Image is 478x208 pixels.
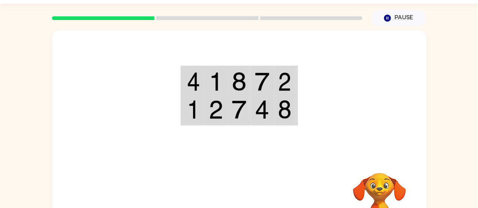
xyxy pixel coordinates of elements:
[371,9,426,27] button: Pause
[209,72,223,91] img: 1
[187,100,200,119] img: 1
[187,72,200,91] img: 4
[209,100,223,119] img: 2
[255,100,269,119] img: 4
[278,72,291,91] img: 2
[232,100,246,119] img: 7
[278,100,291,119] img: 8
[232,72,246,91] img: 8
[255,72,269,91] img: 7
